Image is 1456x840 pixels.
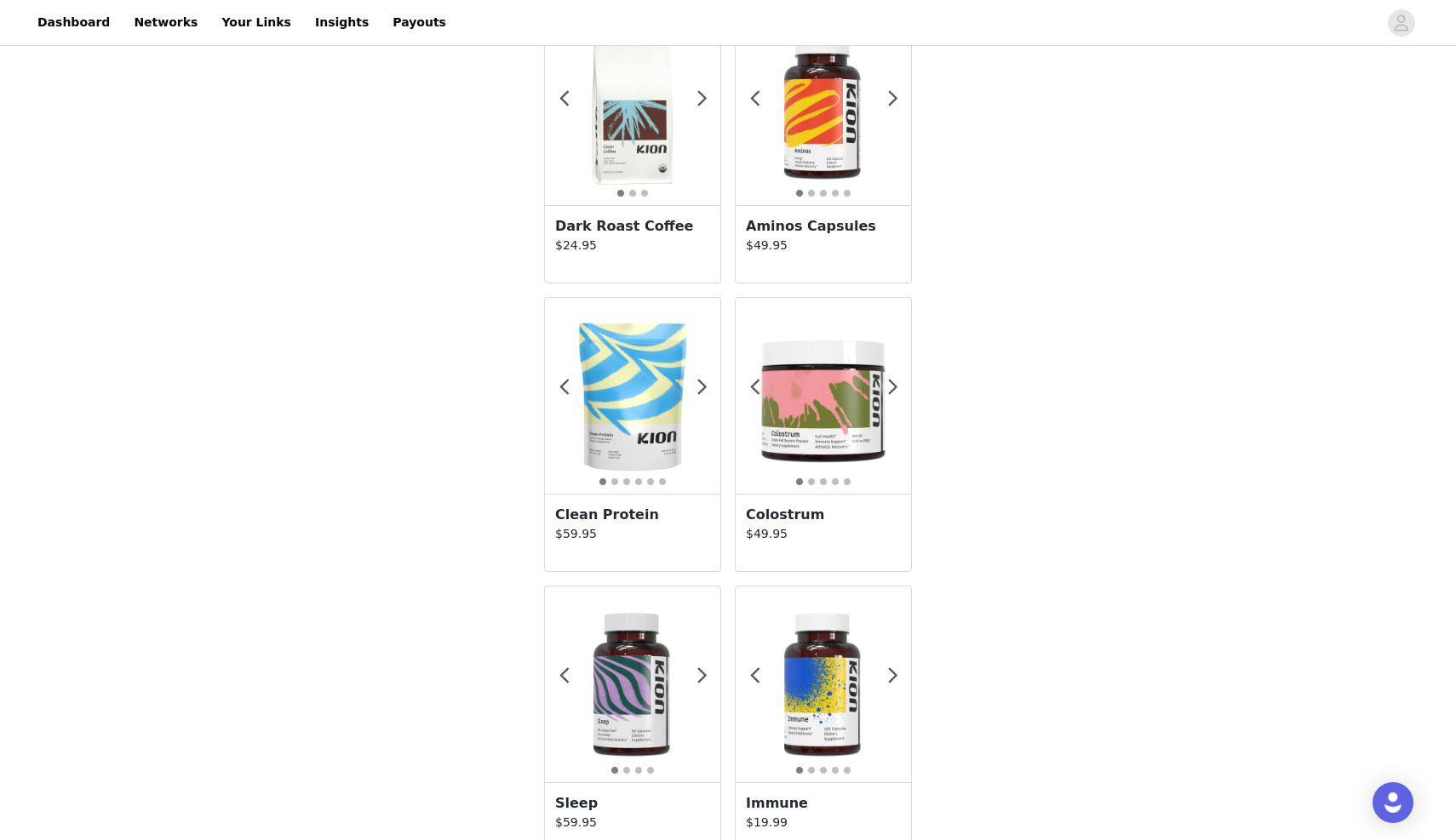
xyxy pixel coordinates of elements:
p: $59.95 [555,525,710,543]
button: 2 [807,766,816,774]
button: 5 [646,477,655,486]
button: 3 [819,766,828,774]
button: 1 [599,477,607,486]
div: avatar [1393,9,1409,37]
p: $49.95 [746,237,901,254]
button: 4 [634,477,643,486]
button: 4 [646,766,655,774]
p: $49.95 [746,525,901,543]
button: 3 [819,477,828,486]
button: 3 [819,189,828,197]
button: 2 [807,477,816,486]
button: 1 [610,766,619,774]
button: 1 [795,189,804,197]
img: #flavor_smooth_vanilla [545,308,720,483]
button: 4 [831,766,840,774]
button: 1 [616,189,625,197]
p: $19.99 [746,814,901,831]
button: 1 [795,477,804,486]
h3: Sleep [555,793,710,814]
button: 3 [622,477,631,486]
a: Insights [305,3,379,42]
h3: Dark Roast Coffee [555,216,710,237]
button: 1 [795,766,804,774]
button: 4 [831,189,840,197]
h3: Colostrum [746,505,901,525]
a: Your Links [211,3,301,42]
button: 5 [843,189,851,197]
p: $24.95 [555,237,710,254]
p: $59.95 [555,814,710,831]
button: 2 [628,189,637,197]
div: Open Intercom Messenger [1373,782,1413,823]
button: 3 [634,766,643,774]
button: 6 [658,477,667,486]
a: Dashboard [27,3,120,42]
a: Networks [123,3,208,42]
h3: Clean Protein [555,505,710,525]
button: 2 [610,477,619,486]
button: 4 [831,477,840,486]
button: 3 [640,189,649,197]
h3: Immune [746,793,901,814]
a: Payouts [382,3,456,42]
h3: Aminos Capsules [746,216,901,237]
button: 5 [843,766,851,774]
button: 2 [807,189,816,197]
button: 5 [843,477,851,486]
button: 2 [622,766,631,774]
